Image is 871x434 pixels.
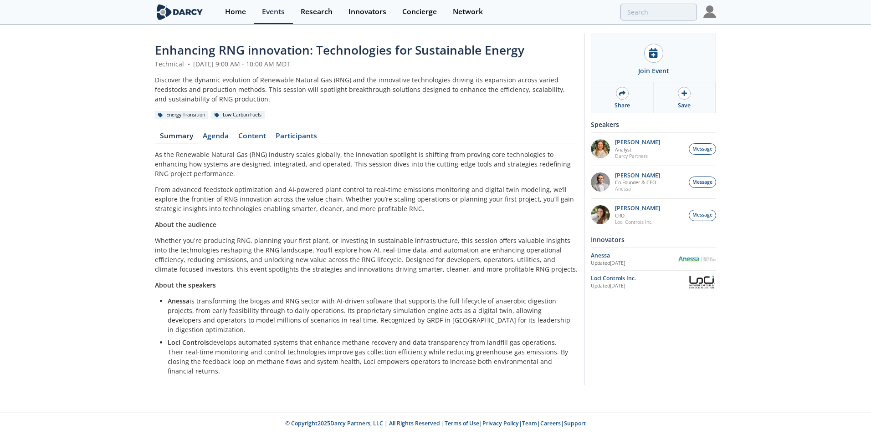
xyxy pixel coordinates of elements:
[186,60,191,68] span: •
[155,185,578,213] p: From advanced feedstock optimization and AI-powered plant control to real-time emissions monitori...
[155,59,578,69] div: Technical [DATE] 9:00 AM - 10:00 AM MDT
[198,132,233,143] a: Agenda
[689,210,716,221] button: Message
[591,172,610,192] img: 1fdb2308-3d70-46db-bc64-f6eabefcce4d
[155,220,216,229] strong: About the audience
[155,132,198,143] a: Summary
[615,212,660,219] p: CRO
[615,219,660,225] p: Loci Controls Inc.
[689,143,716,155] button: Message
[445,419,479,427] a: Terms of Use
[98,419,773,428] p: © Copyright 2025 Darcy Partners, LLC | All Rights Reserved | | | | |
[540,419,561,427] a: Careers
[615,101,630,110] div: Share
[591,116,716,132] div: Speakers
[615,186,660,192] p: Anessa
[591,252,678,260] div: Anessa
[615,172,660,179] p: [PERSON_NAME]
[703,5,716,18] img: Profile
[692,212,712,219] span: Message
[692,179,712,186] span: Message
[168,338,571,376] p: develops automated systems that enhance methane recovery and data transparency from landfill gas ...
[689,177,716,188] button: Message
[168,338,209,347] strong: Loci Controls
[155,75,578,104] div: Discover the dynamic evolution of Renewable Natural Gas (RNG) and the innovative technologies dri...
[155,4,205,20] img: logo-wide.svg
[591,274,716,290] a: Loci Controls Inc. Updated[DATE] Loci Controls Inc.
[168,297,190,305] strong: Anessa
[678,101,691,110] div: Save
[591,274,687,283] div: Loci Controls Inc.
[155,42,524,58] span: Enhancing RNG innovation: Technologies for Sustainable Energy
[211,111,265,119] div: Low Carbon Fuels
[262,8,285,15] div: Events
[591,205,610,224] img: 737ad19b-6c50-4cdf-92c7-29f5966a019e
[564,419,586,427] a: Support
[687,274,716,290] img: Loci Controls Inc.
[591,232,716,247] div: Innovators
[615,139,660,146] p: [PERSON_NAME]
[348,8,386,15] div: Innovators
[155,236,578,274] p: Whether you're producing RNG, planning your first plant, or investing in sustainable infrastructu...
[638,66,669,76] div: Join Event
[155,111,208,119] div: Energy Transition
[620,4,697,20] input: Advanced Search
[225,8,246,15] div: Home
[615,153,660,159] p: Darcy Partners
[591,139,610,158] img: fddc0511-1997-4ded-88a0-30228072d75f
[833,398,862,425] iframe: chat widget
[615,179,660,186] p: Co-Founder & CEO
[591,260,678,267] div: Updated [DATE]
[453,8,483,15] div: Network
[482,419,519,427] a: Privacy Policy
[233,132,271,143] a: Content
[155,150,578,178] p: As the Renewable Natural Gas (RNG) industry scales globally, the innovation spotlight is shifting...
[402,8,437,15] div: Concierge
[155,281,216,289] strong: About the speakers
[591,283,687,290] div: Updated [DATE]
[615,205,660,212] p: [PERSON_NAME]
[692,146,712,153] span: Message
[615,146,660,153] p: Analyst
[271,132,322,143] a: Participants
[168,296,571,334] p: is transforming the biogas and RNG sector with AI-driven software that supports the full lifecycl...
[301,8,333,15] div: Research
[591,251,716,267] a: Anessa Updated[DATE] Anessa
[522,419,537,427] a: Team
[678,257,716,262] img: Anessa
